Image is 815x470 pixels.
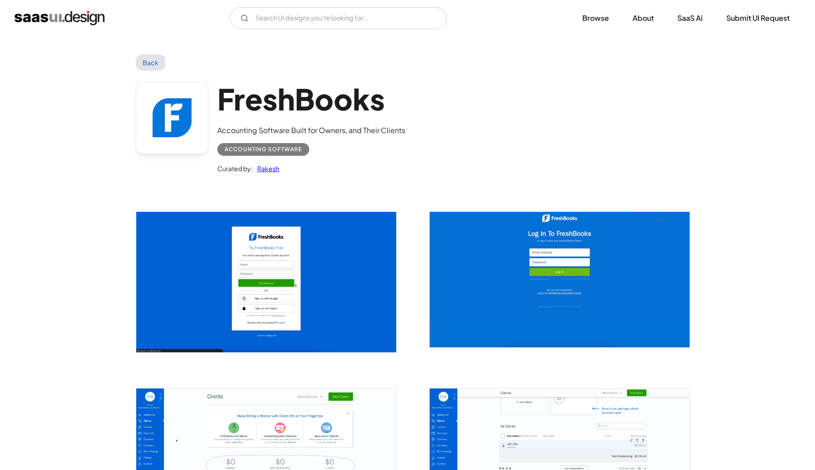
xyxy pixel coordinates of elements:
div: Curated by: [217,163,253,174]
a: Rakesh [253,163,279,174]
h1: FreshBooks [217,82,405,116]
form: Email Form [230,7,447,29]
div: Accounting Software [225,144,302,155]
a: SaaS Ai [666,8,714,28]
img: 6036079aa5f2a9500ad1b0d2_FreshBooks%20login.jpg [430,212,690,347]
a: Submit UI Request [715,8,801,28]
a: home [14,11,105,25]
input: Search UI designs you're looking for... [230,7,447,29]
a: Browse [571,8,620,28]
a: open lightbox [430,212,690,347]
img: 6036079a8467b444d0e8db3b_FreshBooks%20sign%20up.jpg [136,212,396,352]
a: open lightbox [136,212,396,352]
div: Accounting Software Built for Owners, and Their Clients [217,125,405,136]
a: Back [136,54,165,71]
a: About [622,8,665,28]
